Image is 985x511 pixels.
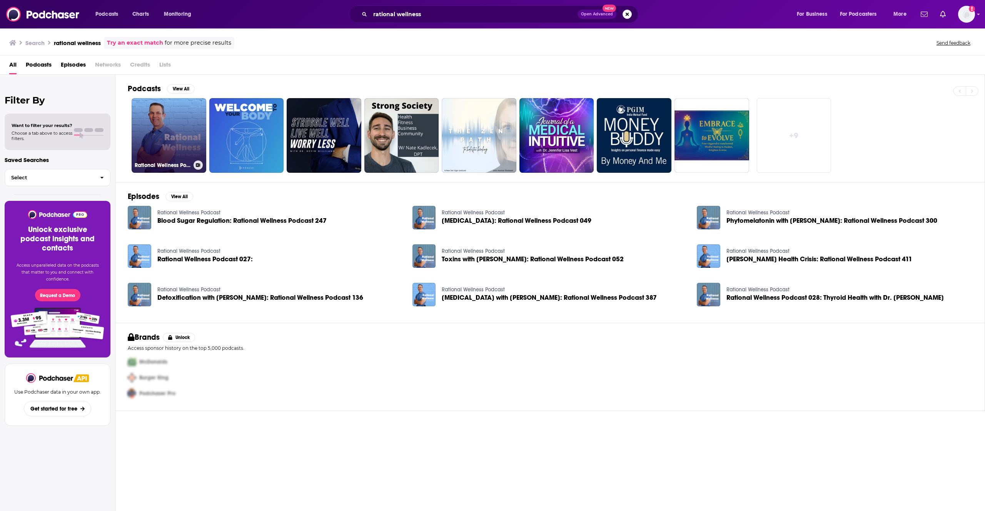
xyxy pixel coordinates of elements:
[370,8,578,20] input: Search podcasts, credits, & more...
[128,192,193,201] a: EpisodesView All
[442,217,591,224] a: Small Intestinal Bacterial Overgrowth: Rational Wellness Podcast 049
[164,9,191,20] span: Monitoring
[90,8,128,20] button: open menu
[581,12,613,16] span: Open Advanced
[167,84,195,94] button: View All
[132,98,206,173] a: Rational Wellness Podcast
[135,162,190,169] h3: Rational Wellness Podcast
[159,8,201,20] button: open menu
[603,5,616,12] span: New
[726,209,790,216] a: Rational Wellness Podcast
[157,209,220,216] a: Rational Wellness Podcast
[918,8,931,21] a: Show notifications dropdown
[130,58,150,74] span: Credits
[128,283,151,306] img: Detoxification with Dr. Alejandro Junger: Rational Wellness Podcast 136
[791,8,837,20] button: open menu
[139,359,167,365] span: McDonalds
[128,206,151,229] a: Blood Sugar Regulation: Rational Wellness Podcast 247
[73,374,89,382] img: Podchaser API banner
[35,289,80,301] button: Request a Demo
[125,354,139,370] img: First Pro Logo
[356,5,646,23] div: Search podcasts, credits, & more...
[442,294,657,301] a: Progesterone with Dr. LaKeischa McMillan: Rational Wellness Podcast 387
[5,156,110,164] p: Saved Searches
[5,95,110,106] h2: Filter By
[127,8,154,20] a: Charts
[697,206,720,229] img: Phytomelatonin with Deanna Minich: Rational Wellness Podcast 300
[157,294,363,301] span: Detoxification with [PERSON_NAME]: Rational Wellness Podcast 136
[726,256,912,262] a: Dr. Weitz's Health Crisis: Rational Wellness Podcast 411
[412,283,436,306] img: Progesterone with Dr. LaKeischa McMillan: Rational Wellness Podcast 387
[726,294,944,301] a: Rational Wellness Podcast 028: Thyroid Health with Dr. Holly Lucille
[139,390,175,397] span: Podchaser Pro
[9,58,17,74] a: All
[412,206,436,229] img: Small Intestinal Bacterial Overgrowth: Rational Wellness Podcast 049
[139,374,169,381] span: Burger King
[8,307,107,348] img: Pro Features
[163,333,195,342] button: Unlock
[132,9,149,20] span: Charts
[726,294,944,301] span: Rational Wellness Podcast 028: Thyroid Health with Dr. [PERSON_NAME]
[969,6,975,12] svg: Add a profile image
[757,98,831,173] a: +9
[5,169,110,186] button: Select
[128,192,159,201] h2: Episodes
[442,286,505,293] a: Rational Wellness Podcast
[835,8,888,20] button: open menu
[95,58,121,74] span: Networks
[697,244,720,268] img: Dr. Weitz's Health Crisis: Rational Wellness Podcast 411
[157,256,253,262] span: Rational Wellness Podcast 027:
[442,256,624,262] a: Toxins with Dr. Joe Pizzorno: Rational Wellness Podcast 052
[14,262,101,283] p: Access unparalleled data on the podcasts that matter to you and connect with confidence.
[726,248,790,254] a: Rational Wellness Podcast
[934,40,973,46] button: Send feedback
[30,406,77,412] span: Get started for free
[165,192,193,201] button: View All
[25,39,45,47] h3: Search
[165,38,231,47] span: for more precise results
[125,386,139,401] img: Third Pro Logo
[442,294,657,301] span: [MEDICAL_DATA] with [PERSON_NAME]: Rational Wellness Podcast 387
[125,370,139,386] img: Second Pro Logo
[578,10,616,19] button: Open AdvancedNew
[54,39,101,47] h3: rational wellness
[442,209,505,216] a: Rational Wellness Podcast
[128,332,160,342] h2: Brands
[157,286,220,293] a: Rational Wellness Podcast
[6,7,80,22] img: Podchaser - Follow, Share and Rate Podcasts
[61,58,86,74] a: Episodes
[157,248,220,254] a: Rational Wellness Podcast
[24,401,91,416] button: Get started for free
[726,256,912,262] span: [PERSON_NAME] Health Crisis: Rational Wellness Podcast 411
[128,244,151,268] img: Rational Wellness Podcast 027:
[157,294,363,301] a: Detoxification with Dr. Alejandro Junger: Rational Wellness Podcast 136
[442,217,591,224] span: [MEDICAL_DATA]: Rational Wellness Podcast 049
[697,283,720,306] img: Rational Wellness Podcast 028: Thyroid Health with Dr. Holly Lucille
[128,345,972,351] p: Access sponsor history on the top 5,000 podcasts.
[412,244,436,268] img: Toxins with Dr. Joe Pizzorno: Rational Wellness Podcast 052
[14,225,101,253] h3: Unlock exclusive podcast insights and contacts
[442,256,624,262] span: Toxins with [PERSON_NAME]: Rational Wellness Podcast 052
[128,84,195,94] a: PodcastsView All
[95,9,118,20] span: Podcasts
[12,130,72,141] span: Choose a tab above to access filters.
[26,58,52,74] a: Podcasts
[958,6,975,23] img: User Profile
[5,175,94,180] span: Select
[442,248,505,254] a: Rational Wellness Podcast
[726,217,937,224] span: Phytomelatonin with [PERSON_NAME]: Rational Wellness Podcast 300
[157,217,327,224] a: Blood Sugar Regulation: Rational Wellness Podcast 247
[726,286,790,293] a: Rational Wellness Podcast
